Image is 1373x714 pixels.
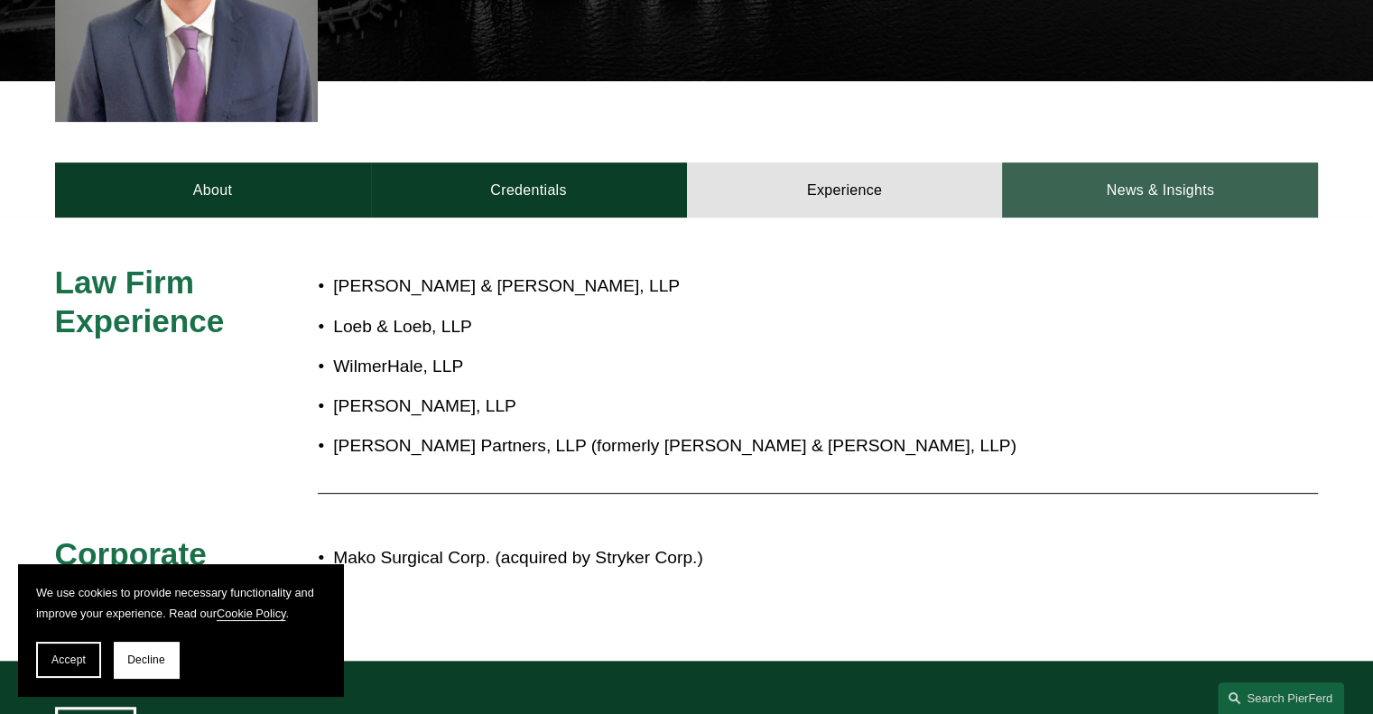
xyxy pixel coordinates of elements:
[333,311,1160,343] p: Loeb & Loeb, LLP
[1002,162,1318,217] a: News & Insights
[36,582,325,624] p: We use cookies to provide necessary functionality and improve your experience. Read our .
[371,162,687,217] a: Credentials
[55,264,225,339] span: Law Firm Experience
[51,654,86,666] span: Accept
[333,271,1160,302] p: [PERSON_NAME] & [PERSON_NAME], LLP
[55,536,225,611] span: Corporate Experience
[127,654,165,666] span: Decline
[36,642,101,678] button: Accept
[333,542,1160,574] p: Mako Surgical Corp. (acquired by Stryker Corp.)
[1218,682,1344,714] a: Search this site
[333,351,1160,383] p: WilmerHale, LLP
[333,431,1160,462] p: [PERSON_NAME] Partners, LLP (formerly [PERSON_NAME] & [PERSON_NAME], LLP)
[114,642,179,678] button: Decline
[217,607,286,620] a: Cookie Policy
[18,564,343,696] section: Cookie banner
[55,162,371,217] a: About
[687,162,1003,217] a: Experience
[333,391,1160,422] p: [PERSON_NAME], LLP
